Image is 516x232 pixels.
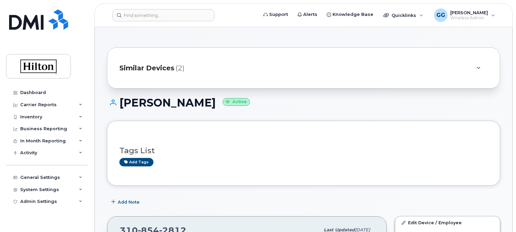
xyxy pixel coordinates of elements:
h3: Tags List [119,146,488,155]
a: Add tags [119,158,153,166]
small: Active [223,98,250,106]
h1: [PERSON_NAME] [107,97,500,109]
iframe: Messenger Launcher [487,203,511,227]
button: Add Note [107,196,145,208]
a: Edit Device / Employee [395,216,500,229]
span: Add Note [118,199,140,205]
span: (2) [176,63,184,73]
span: Similar Devices [119,63,174,73]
